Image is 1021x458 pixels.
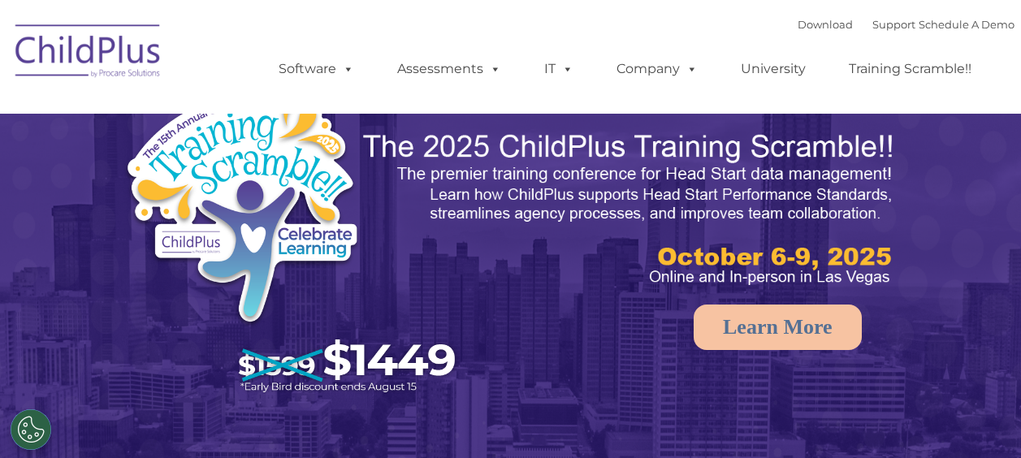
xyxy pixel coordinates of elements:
a: University [725,53,822,85]
a: Software [262,53,370,85]
font: | [798,18,1015,31]
img: ChildPlus by Procare Solutions [7,13,170,94]
a: Assessments [381,53,517,85]
a: Learn More [694,305,862,350]
a: Download [798,18,853,31]
a: IT [528,53,590,85]
button: Cookies Settings [11,409,51,450]
a: Training Scramble!! [833,53,988,85]
a: Schedule A Demo [919,18,1015,31]
a: Company [600,53,714,85]
a: Support [872,18,915,31]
